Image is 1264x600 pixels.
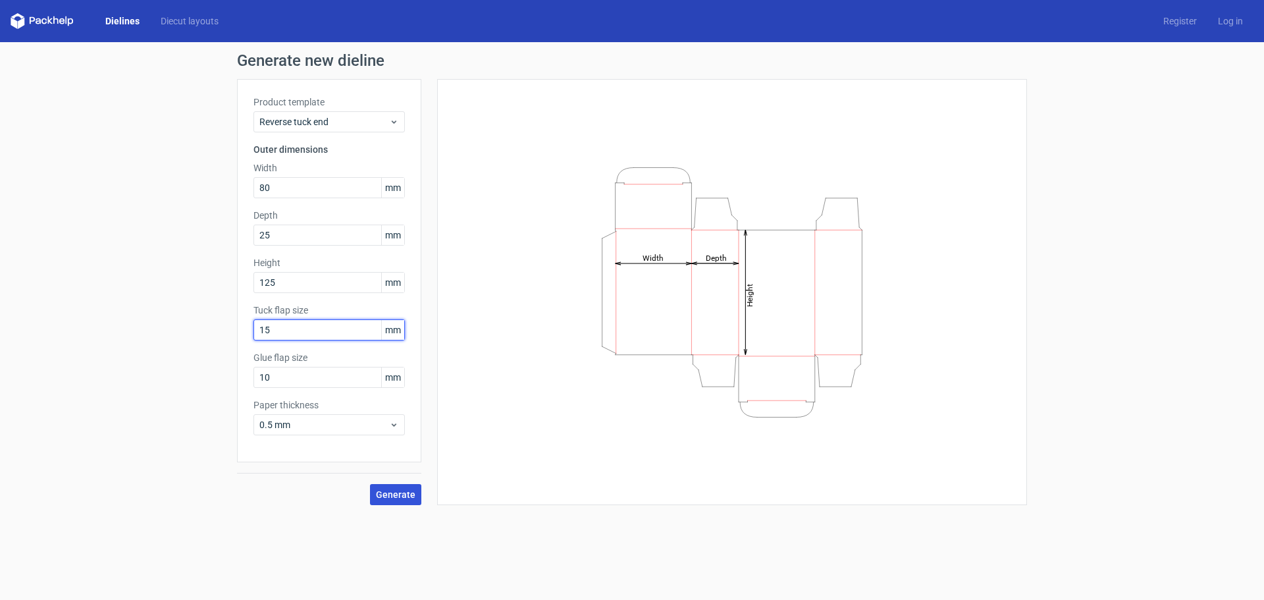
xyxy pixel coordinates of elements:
span: mm [381,368,404,387]
a: Register [1153,14,1207,28]
label: Height [253,256,405,269]
label: Product template [253,95,405,109]
tspan: Depth [706,253,727,262]
span: mm [381,178,404,198]
span: mm [381,273,404,292]
label: Tuck flap size [253,304,405,317]
span: mm [381,320,404,340]
span: Reverse tuck end [259,115,389,128]
h1: Generate new dieline [237,53,1027,68]
span: 0.5 mm [259,418,389,431]
label: Depth [253,209,405,222]
tspan: Height [745,283,754,306]
label: Width [253,161,405,175]
button: Generate [370,484,421,505]
h3: Outer dimensions [253,143,405,156]
label: Glue flap size [253,351,405,364]
a: Log in [1207,14,1253,28]
span: mm [381,225,404,245]
a: Dielines [95,14,150,28]
a: Diecut layouts [150,14,229,28]
tspan: Width [643,253,664,262]
span: Generate [376,490,415,499]
label: Paper thickness [253,398,405,412]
